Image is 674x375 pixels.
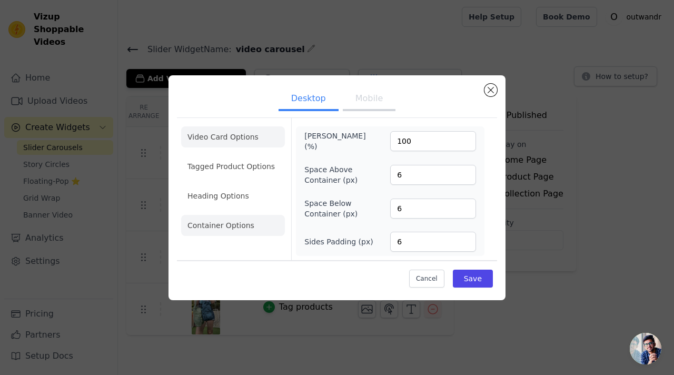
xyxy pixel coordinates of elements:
button: Save [453,270,493,288]
button: Close modal [484,84,497,96]
li: Tagged Product Options [181,156,285,177]
button: Cancel [409,270,444,288]
button: Desktop [279,88,339,111]
button: Mobile [343,88,395,111]
label: [PERSON_NAME] (%) [304,131,362,152]
label: Sides Padding (px) [304,236,373,247]
a: Open chat [630,333,661,364]
li: Container Options [181,215,285,236]
li: Heading Options [181,185,285,206]
li: Video Card Options [181,126,285,147]
label: Space Above Container (px) [304,164,362,185]
label: Space Below Container (px) [304,198,362,219]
